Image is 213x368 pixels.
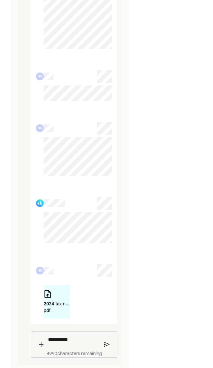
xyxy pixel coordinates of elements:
[36,72,44,80] div: NG
[36,267,44,274] div: NG
[45,332,102,348] div: Rich Text Editor. Editing area: main
[44,307,70,313] div: pdf
[44,300,70,307] div: 2024 tax returns .pdf
[45,350,102,357] div: 4990 characters remaining
[36,124,44,132] div: NG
